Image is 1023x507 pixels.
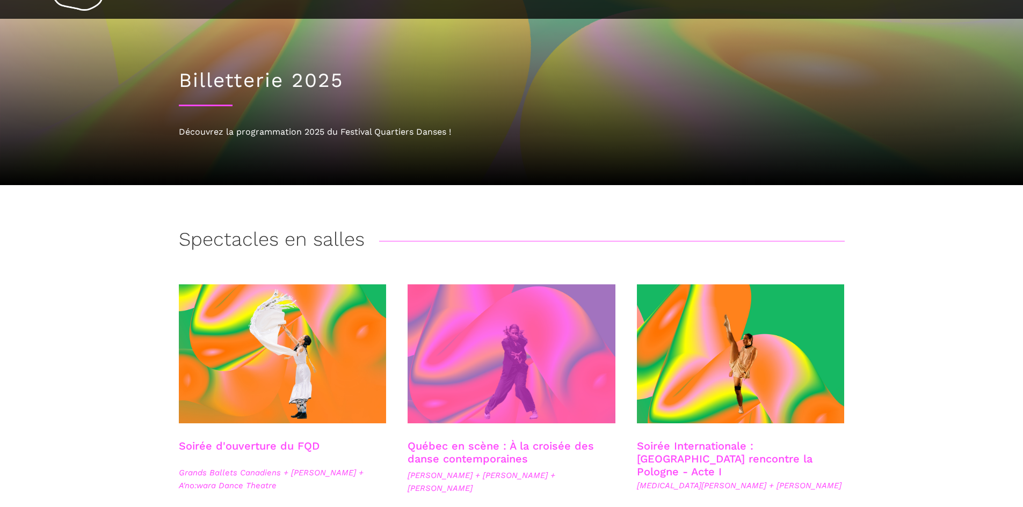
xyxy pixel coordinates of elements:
[637,479,845,492] span: [MEDICAL_DATA][PERSON_NAME] + [PERSON_NAME]
[408,469,615,495] span: [PERSON_NAME] + [PERSON_NAME] + [PERSON_NAME]
[179,439,320,452] a: Soirée d'ouverture du FQD
[179,466,387,492] span: Grands Ballets Canadiens + [PERSON_NAME] + A'no:wara Dance Theatre
[408,439,594,465] a: Québec en scène : À la croisée des danse contemporaines
[637,439,812,478] a: Soirée Internationale : [GEOGRAPHIC_DATA] rencontre la Pologne - Acte I
[179,228,365,255] h3: Spectacles en salles
[179,69,845,92] h1: Billetterie 2025
[179,125,845,139] div: Découvrez la programmation 2025 du Festival Quartiers Danses !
